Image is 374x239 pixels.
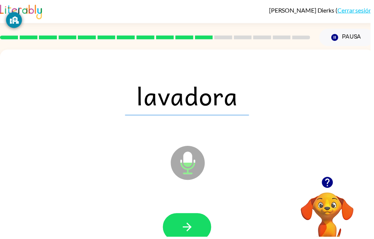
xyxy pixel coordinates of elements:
[126,77,251,116] span: lavadora
[6,12,22,28] button: GoGuardian Privacy Information
[272,6,339,14] span: [PERSON_NAME] Dierks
